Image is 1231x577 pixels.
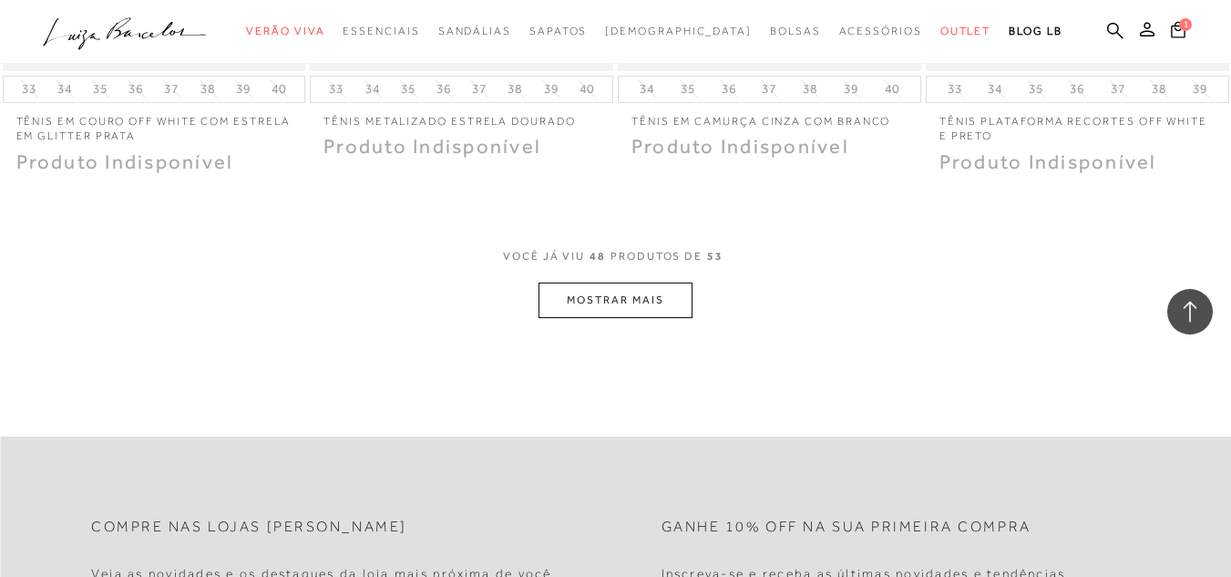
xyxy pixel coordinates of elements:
[879,80,905,98] button: 40
[926,103,1229,145] a: TÊNIS PLATAFORMA RECORTES OFF WHITE E PRETO
[797,80,823,98] button: 38
[756,80,782,98] button: 37
[1009,25,1062,37] span: BLOG LB
[590,249,606,283] span: 48
[1179,18,1192,31] span: 1
[539,283,692,318] button: MOSTRAR MAIS
[395,80,421,98] button: 35
[631,135,849,158] span: Produto Indisponível
[16,80,42,98] button: 33
[675,80,701,98] button: 35
[231,80,256,98] button: 39
[343,25,419,37] span: Essenciais
[266,80,292,98] button: 40
[707,249,723,283] span: 53
[159,80,184,98] button: 37
[246,15,324,48] a: categoryNavScreenReaderText
[195,80,221,98] button: 38
[431,80,456,98] button: 36
[1165,20,1191,45] button: 1
[123,80,149,98] button: 36
[310,103,613,129] a: Tênis metalizado estrela dourado
[360,80,385,98] button: 34
[87,80,113,98] button: 35
[246,25,324,37] span: Verão Viva
[662,519,1031,536] h2: Ganhe 10% off na sua primeira compra
[940,25,991,37] span: Outlet
[438,25,511,37] span: Sandálias
[605,25,752,37] span: [DEMOGRAPHIC_DATA]
[438,15,511,48] a: categoryNavScreenReaderText
[91,519,407,536] h2: Compre nas lojas [PERSON_NAME]
[503,249,585,264] span: VOCê JÁ VIU
[1146,80,1172,98] button: 38
[770,25,821,37] span: Bolsas
[467,80,492,98] button: 37
[529,15,587,48] a: categoryNavScreenReaderText
[16,150,234,173] span: Produto Indisponível
[1009,15,1062,48] a: BLOG LB
[939,150,1157,173] span: Produto Indisponível
[716,80,742,98] button: 36
[982,80,1008,98] button: 34
[940,15,991,48] a: categoryNavScreenReaderText
[3,103,306,145] a: TÊNIS EM COURO OFF WHITE COM ESTRELA EM GLITTER PRATA
[529,25,587,37] span: Sapatos
[539,80,564,98] button: 39
[1023,80,1049,98] button: 35
[605,15,752,48] a: noSubCategoriesText
[942,80,968,98] button: 33
[838,80,864,98] button: 39
[502,80,528,98] button: 38
[610,249,703,264] span: PRODUTOS DE
[839,15,922,48] a: categoryNavScreenReaderText
[634,80,660,98] button: 34
[52,80,77,98] button: 34
[323,135,541,158] span: Produto Indisponível
[1105,80,1131,98] button: 37
[770,15,821,48] a: categoryNavScreenReaderText
[1187,80,1213,98] button: 39
[574,80,600,98] button: 40
[1064,80,1090,98] button: 36
[343,15,419,48] a: categoryNavScreenReaderText
[323,80,349,98] button: 33
[618,103,921,129] a: TÊNIS EM CAMURÇA CINZA COM BRANCO
[839,25,922,37] span: Acessórios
